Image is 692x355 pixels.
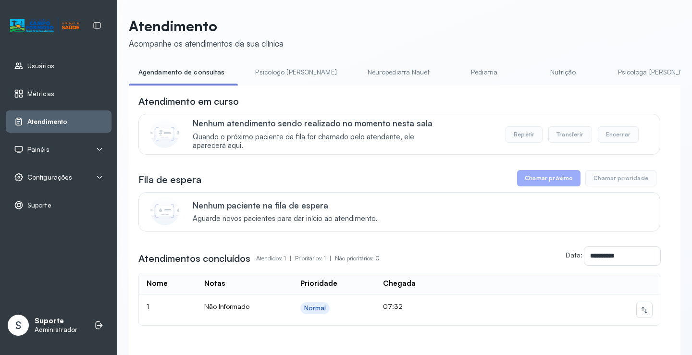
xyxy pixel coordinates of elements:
[27,118,67,126] span: Atendimento
[548,126,592,143] button: Transferir
[150,119,179,148] img: Imagem de CalloutCard
[129,17,284,35] p: Atendimento
[300,279,337,288] div: Prioridade
[506,126,543,143] button: Repetir
[129,64,234,80] a: Agendamento de consultas
[27,62,54,70] span: Usuários
[451,64,518,80] a: Pediatria
[566,251,582,259] label: Data:
[35,326,77,334] p: Administrador
[147,302,149,310] span: 1
[358,64,439,80] a: Neuropediatra Nauef
[27,173,72,182] span: Configurações
[27,146,49,154] span: Painéis
[204,302,249,310] span: Não Informado
[335,252,380,265] p: Não prioritários: 0
[147,279,168,288] div: Nome
[256,252,295,265] p: Atendidos: 1
[383,279,416,288] div: Chegada
[193,200,378,210] p: Nenhum paciente na fila de espera
[150,196,179,225] img: Imagem de CalloutCard
[27,90,54,98] span: Métricas
[129,38,284,49] div: Acompanhe os atendimentos da sua clínica
[193,214,378,223] span: Aguarde novos pacientes para dar início ao atendimento.
[193,133,447,151] span: Quando o próximo paciente da fila for chamado pelo atendente, ele aparecerá aqui.
[14,117,103,126] a: Atendimento
[193,118,447,128] p: Nenhum atendimento sendo realizado no momento nesta sala
[138,95,239,108] h3: Atendimento em curso
[330,255,331,262] span: |
[138,252,250,265] h3: Atendimentos concluídos
[598,126,639,143] button: Encerrar
[27,201,51,209] span: Suporte
[383,302,403,310] span: 07:32
[530,64,597,80] a: Nutrição
[35,317,77,326] p: Suporte
[14,61,103,71] a: Usuários
[295,252,335,265] p: Prioritários: 1
[10,18,79,34] img: Logotipo do estabelecimento
[585,170,656,186] button: Chamar prioridade
[204,279,225,288] div: Notas
[246,64,346,80] a: Psicologo [PERSON_NAME]
[290,255,291,262] span: |
[14,89,103,98] a: Métricas
[304,304,326,312] div: Normal
[138,173,201,186] h3: Fila de espera
[517,170,581,186] button: Chamar próximo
